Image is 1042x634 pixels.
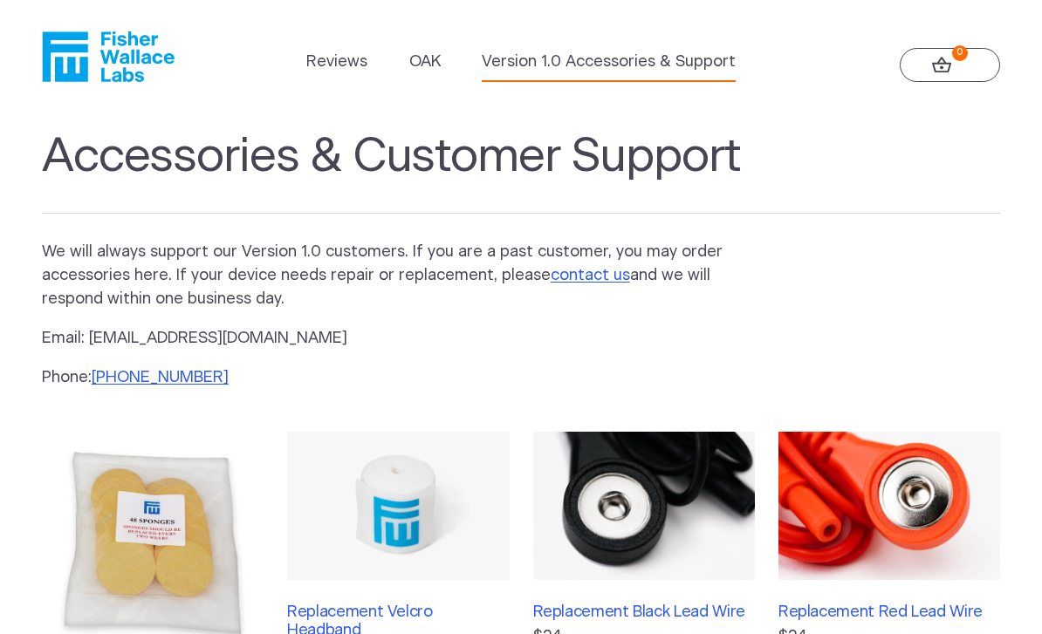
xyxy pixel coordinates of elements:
p: Phone: [42,366,754,390]
a: OAK [409,51,441,74]
a: Reviews [306,51,367,74]
img: Replacement Black Lead Wire [533,432,755,580]
a: Version 1.0 Accessories & Support [482,51,736,74]
h3: Replacement Black Lead Wire [533,603,755,623]
h3: Replacement Red Lead Wire [778,603,1000,623]
a: Fisher Wallace [42,31,175,82]
a: contact us [551,268,630,283]
a: 0 [900,48,1000,82]
strong: 0 [952,45,968,61]
img: Replacement Velcro Headband [287,432,509,580]
p: Email: [EMAIL_ADDRESS][DOMAIN_NAME] [42,327,754,351]
p: We will always support our Version 1.0 customers. If you are a past customer, you may order acces... [42,241,754,311]
h1: Accessories & Customer Support [42,129,1001,214]
img: Replacement Red Lead Wire [778,432,1000,580]
a: [PHONE_NUMBER] [92,370,229,385]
